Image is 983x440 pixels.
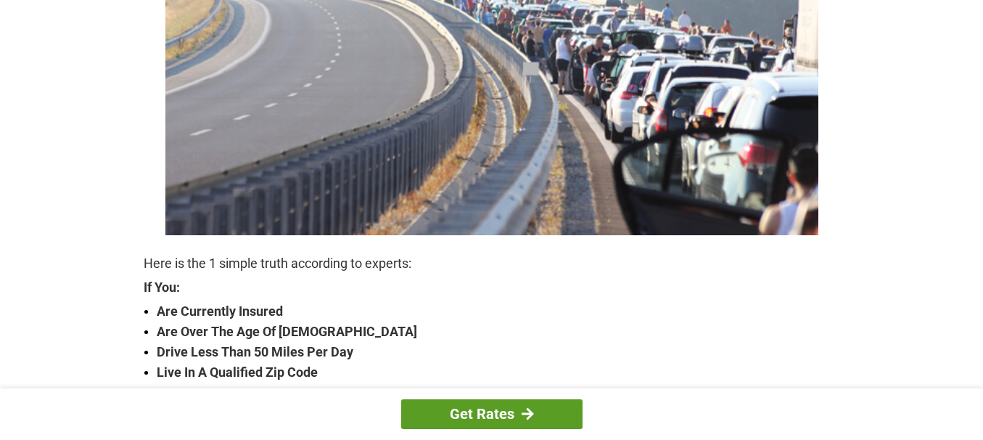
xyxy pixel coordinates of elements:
[157,301,840,322] strong: Are Currently Insured
[157,342,840,362] strong: Drive Less Than 50 Miles Per Day
[144,281,840,294] strong: If You:
[401,399,583,429] a: Get Rates
[157,322,840,342] strong: Are Over The Age Of [DEMOGRAPHIC_DATA]
[144,253,840,274] p: Here is the 1 simple truth according to experts:
[157,362,840,383] strong: Live In A Qualified Zip Code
